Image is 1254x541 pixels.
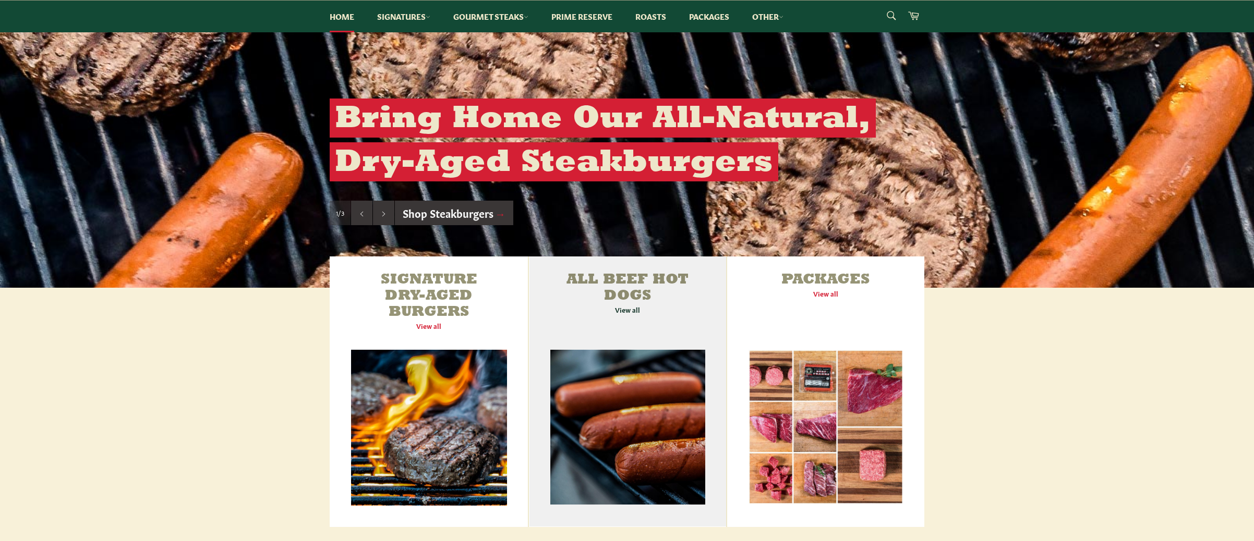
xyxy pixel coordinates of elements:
[727,256,924,527] a: Packages View all Packages
[336,208,344,217] span: 1/3
[330,99,876,181] h2: Bring Home Our All-Natural, Dry-Aged Steakburgers
[330,201,351,226] div: Slide 1, current
[395,201,513,226] a: Shop Steakburgers
[330,256,528,527] a: Signature Dry-Aged Burgers View all Signature Dry-Aged Burgers
[679,1,740,32] a: Packages
[351,201,372,226] button: Previous slide
[495,205,505,220] span: →
[625,1,677,32] a: Roasts
[443,1,539,32] a: Gourmet Steaks
[373,201,394,226] button: Next slide
[319,1,365,32] a: Home
[529,256,726,527] a: All Beef Hot Dogs View all All Beef Hot Dogs
[742,1,794,32] a: Other
[367,1,441,32] a: Signatures
[541,1,623,32] a: Prime Reserve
